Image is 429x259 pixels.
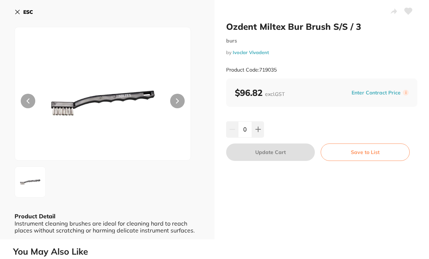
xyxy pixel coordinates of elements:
h2: Ozdent Miltex Bur Brush S/S / 3 [226,21,417,32]
button: ESC [15,6,33,18]
label: i [403,90,409,96]
b: ESC [23,9,33,15]
small: burs [226,38,417,44]
button: Save to List [321,143,410,161]
span: excl. GST [265,91,285,97]
img: LWpwZy04MTczMw [50,45,156,160]
small: by [226,50,417,55]
h2: You May Also Like [13,247,426,257]
b: $96.82 [235,87,285,98]
a: Ivoclar Vivadent [233,49,269,55]
button: Update Cart [226,143,315,161]
img: LWpwZy04MTczMw [17,169,43,195]
b: Product Detail [15,213,55,220]
small: Product Code: 719035 [226,67,277,73]
div: Instrument cleaning brushes are ideal for cleaning hard to reach places without scratching or har... [15,220,200,234]
button: Enter Contract Price [349,89,403,96]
